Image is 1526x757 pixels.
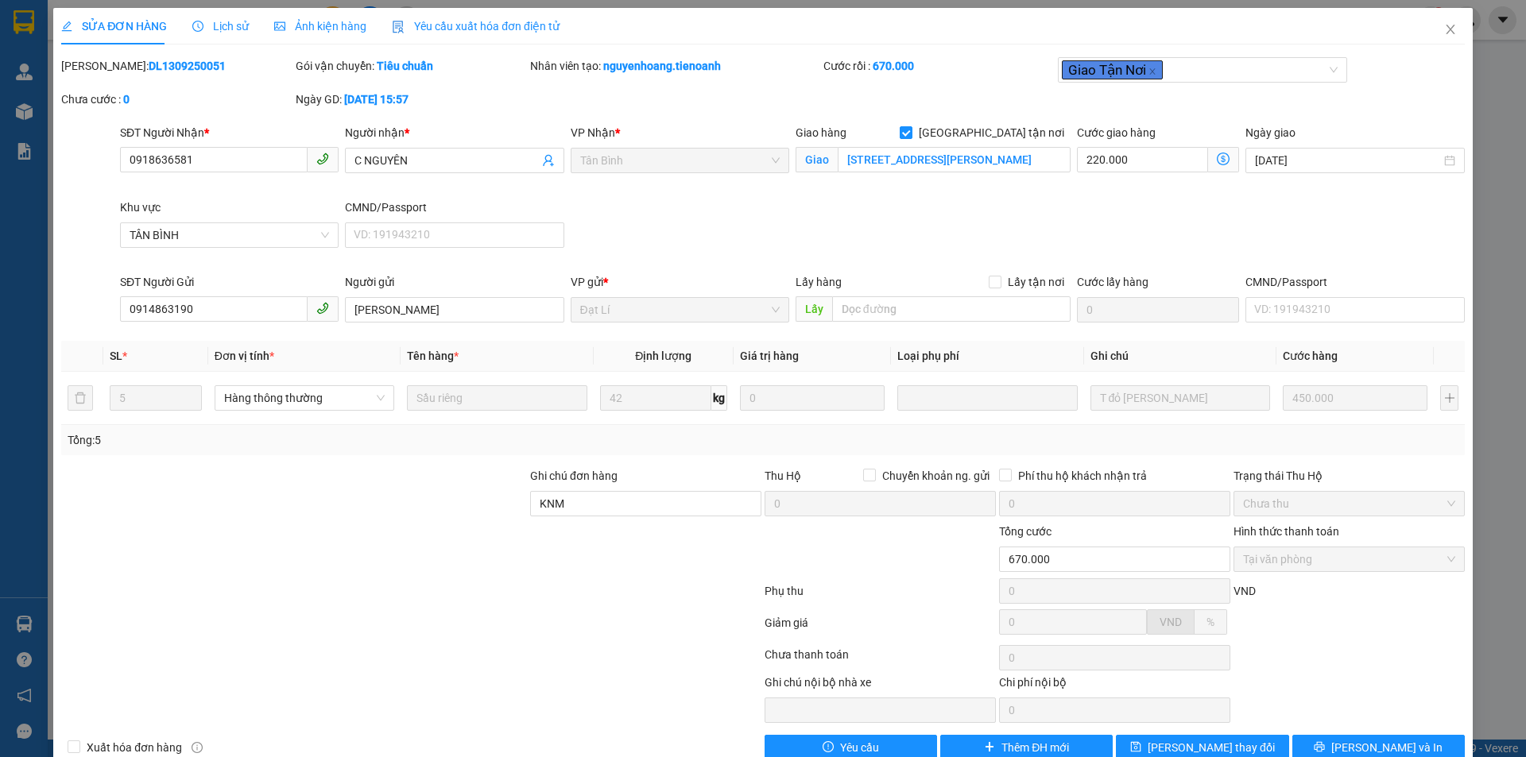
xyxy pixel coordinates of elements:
[377,60,433,72] b: Tiêu chuẩn
[530,491,761,516] input: Ghi chú đơn hàng
[296,57,527,75] div: Gói vận chuyển:
[1148,739,1275,756] span: [PERSON_NAME] thay đổi
[1077,126,1156,139] label: Cước giao hàng
[1243,492,1455,516] span: Chưa thu
[149,60,226,72] b: DL1309250051
[80,739,188,756] span: Xuất hóa đơn hàng
[68,431,589,449] div: Tổng: 5
[832,296,1071,322] input: Dọc đường
[1001,739,1069,756] span: Thêm ĐH mới
[765,674,996,697] div: Ghi chú nội bộ nhà xe
[796,126,846,139] span: Giao hàng
[1444,23,1457,36] span: close
[1084,341,1276,372] th: Ghi chú
[984,741,995,754] span: plus
[215,350,274,362] span: Đơn vị tính
[1077,297,1239,322] input: Cước lấy hàng
[571,126,615,139] span: VP Nhận
[68,385,93,411] button: delete
[530,57,820,75] div: Nhân viên tạo:
[192,20,249,33] span: Lịch sử
[740,385,885,411] input: 0
[192,21,203,32] span: clock-circle
[1234,585,1256,597] span: VND
[580,298,780,322] span: Đạt Lí
[1440,385,1458,411] button: plus
[635,350,691,362] span: Định lượng
[345,199,564,216] div: CMND/Passport
[999,525,1052,538] span: Tổng cước
[763,582,997,610] div: Phụ thu
[571,273,789,291] div: VP gửi
[120,199,339,216] div: Khu vực
[316,153,329,165] span: phone
[1428,8,1473,52] button: Close
[1130,741,1141,754] span: save
[224,386,385,410] span: Hàng thông thường
[1314,741,1325,754] span: printer
[1283,385,1427,411] input: 0
[407,350,459,362] span: Tên hàng
[840,739,879,756] span: Yêu cầu
[1243,547,1455,571] span: Tại văn phòng
[1217,153,1230,165] span: dollar-circle
[763,646,997,674] div: Chưa thanh toán
[345,273,564,291] div: Người gửi
[999,674,1230,697] div: Chi phí nội bộ
[130,223,329,247] span: TÂN BÌNH
[120,273,339,291] div: SĐT Người Gửi
[1206,616,1214,628] span: %
[1255,152,1440,169] input: Ngày giao
[1331,739,1443,756] span: [PERSON_NAME] và In
[1283,350,1338,362] span: Cước hàng
[1245,126,1296,139] label: Ngày giao
[407,385,587,411] input: VD: Bàn, Ghế
[123,93,130,106] b: 0
[316,302,329,315] span: phone
[110,350,122,362] span: SL
[61,57,292,75] div: [PERSON_NAME]:
[296,91,527,108] div: Ngày GD:
[392,21,405,33] img: icon
[1077,147,1208,172] input: Cước giao hàng
[274,20,366,33] span: Ảnh kiện hàng
[823,741,834,754] span: exclamation-circle
[61,21,72,32] span: edit
[796,147,838,172] span: Giao
[1012,467,1153,485] span: Phí thu hộ khách nhận trả
[740,350,799,362] span: Giá trị hàng
[530,469,618,482] label: Ghi chú đơn hàng
[1160,616,1182,628] span: VND
[192,742,203,753] span: info-circle
[765,469,801,482] span: Thu Hộ
[1090,385,1270,411] input: Ghi Chú
[796,296,832,322] span: Lấy
[603,60,721,72] b: nguyenhoang.tienoanh
[344,93,409,106] b: [DATE] 15:57
[823,57,1055,75] div: Cước rồi :
[1077,276,1148,288] label: Cước lấy hàng
[1148,68,1156,75] span: close
[1062,60,1163,79] span: Giao Tận Nơi
[912,124,1071,141] span: [GEOGRAPHIC_DATA] tận nơi
[274,21,285,32] span: picture
[61,20,167,33] span: SỬA ĐƠN HÀNG
[711,385,727,411] span: kg
[120,124,339,141] div: SĐT Người Nhận
[1001,273,1071,291] span: Lấy tận nơi
[345,124,564,141] div: Người nhận
[542,154,555,167] span: user-add
[61,91,292,108] div: Chưa cước :
[838,147,1071,172] input: Giao tận nơi
[891,341,1083,372] th: Loại phụ phí
[1234,467,1465,485] div: Trạng thái Thu Hộ
[1245,273,1464,291] div: CMND/Passport
[876,467,996,485] span: Chuyển khoản ng. gửi
[580,149,780,172] span: Tân Bình
[796,276,842,288] span: Lấy hàng
[873,60,914,72] b: 670.000
[1234,525,1339,538] label: Hình thức thanh toán
[763,614,997,642] div: Giảm giá
[392,20,560,33] span: Yêu cầu xuất hóa đơn điện tử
